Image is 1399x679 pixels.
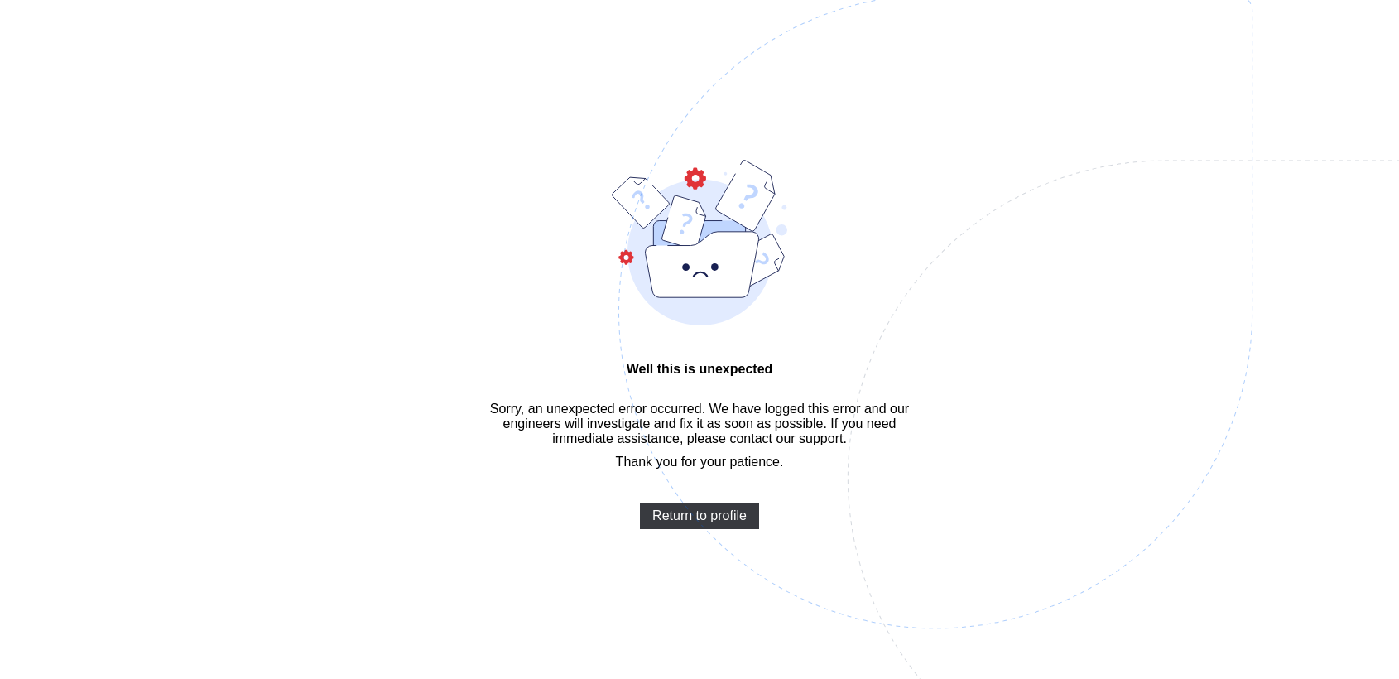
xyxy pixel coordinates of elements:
span: Thank you for your patience. [616,455,784,469]
img: error-bound.9d27ae2af7d8ffd69f21ced9f822e0fd.svg [612,160,788,325]
span: Sorry, an unexpected error occurred. We have logged this error and our engineers will investigate... [490,402,910,446]
span: Well this is unexpected [490,362,910,377]
span: Return to profile [652,508,747,523]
